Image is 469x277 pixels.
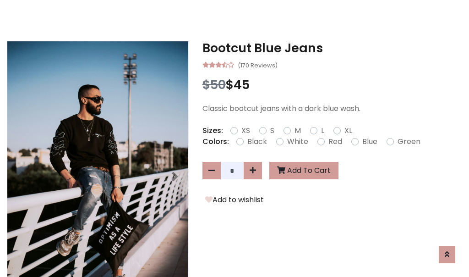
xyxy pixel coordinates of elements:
[321,125,324,136] label: L
[202,136,229,147] p: Colors:
[362,136,377,147] label: Blue
[247,136,267,147] label: Black
[202,41,462,55] h3: Bootcut Blue Jeans
[202,194,267,206] button: Add to wishlist
[270,125,274,136] label: S
[234,76,250,93] span: 45
[328,136,342,147] label: Red
[287,136,308,147] label: White
[344,125,352,136] label: XL
[202,103,462,114] p: Classic bootcut jeans with a dark blue wash.
[241,125,250,136] label: XS
[398,136,420,147] label: Green
[269,162,338,179] button: Add To Cart
[238,59,278,70] small: (170 Reviews)
[294,125,301,136] label: M
[202,76,226,93] span: $50
[202,78,462,92] h3: $
[202,125,223,136] p: Sizes:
